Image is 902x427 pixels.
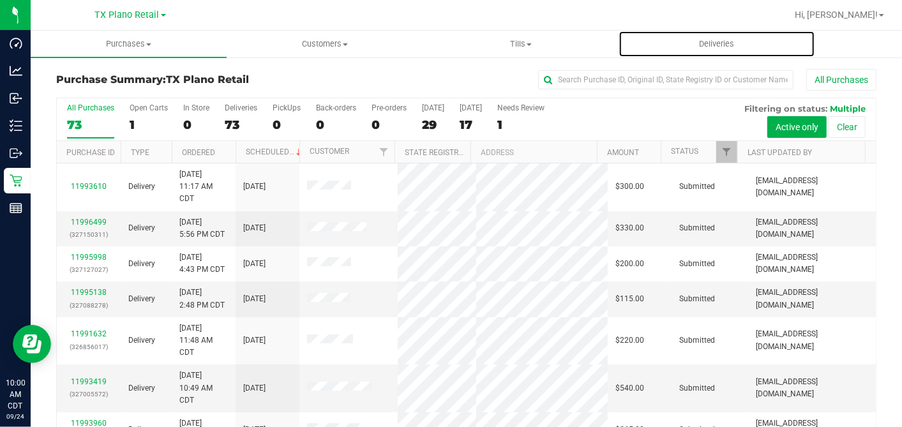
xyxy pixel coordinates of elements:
[310,147,349,156] a: Customer
[67,117,114,132] div: 73
[679,181,715,193] span: Submitted
[243,181,266,193] span: [DATE]
[372,117,407,132] div: 0
[10,174,22,187] inline-svg: Retail
[179,322,228,359] span: [DATE] 11:48 AM CDT
[10,64,22,77] inline-svg: Analytics
[756,216,868,241] span: [EMAIL_ADDRESS][DOMAIN_NAME]
[179,370,228,407] span: [DATE] 10:49 AM CDT
[679,382,715,394] span: Submitted
[128,293,155,305] span: Delivery
[460,103,482,112] div: [DATE]
[679,293,715,305] span: Submitted
[671,147,698,156] a: Status
[31,31,227,57] a: Purchases
[423,31,619,57] a: Tills
[71,182,107,191] a: 11993610
[422,103,444,112] div: [DATE]
[470,141,597,163] th: Address
[497,117,545,132] div: 1
[243,334,266,347] span: [DATE]
[179,216,225,241] span: [DATE] 5:56 PM CDT
[130,117,168,132] div: 1
[756,328,868,352] span: [EMAIL_ADDRESS][DOMAIN_NAME]
[225,117,257,132] div: 73
[227,31,423,57] a: Customers
[179,287,225,311] span: [DATE] 2:48 PM CDT
[372,103,407,112] div: Pre-orders
[64,388,113,400] p: (327005572)
[619,31,815,57] a: Deliveries
[128,334,155,347] span: Delivery
[71,329,107,338] a: 11991632
[460,117,482,132] div: 17
[246,147,304,156] a: Scheduled
[679,258,715,270] span: Submitted
[31,38,227,50] span: Purchases
[538,70,793,89] input: Search Purchase ID, Original ID, State Registry ID or Customer Name...
[130,103,168,112] div: Open Carts
[682,38,751,50] span: Deliveries
[273,103,301,112] div: PickUps
[748,148,812,157] a: Last Updated By
[795,10,878,20] span: Hi, [PERSON_NAME]!
[756,175,868,199] span: [EMAIL_ADDRESS][DOMAIN_NAME]
[756,251,868,276] span: [EMAIL_ADDRESS][DOMAIN_NAME]
[179,169,228,206] span: [DATE] 11:17 AM CDT
[767,116,827,138] button: Active only
[273,117,301,132] div: 0
[182,148,215,157] a: Ordered
[615,334,644,347] span: $220.00
[10,92,22,105] inline-svg: Inbound
[71,253,107,262] a: 11995998
[756,287,868,311] span: [EMAIL_ADDRESS][DOMAIN_NAME]
[183,103,209,112] div: In Store
[225,103,257,112] div: Deliveries
[373,141,395,163] a: Filter
[183,117,209,132] div: 0
[131,148,149,157] a: Type
[128,222,155,234] span: Delivery
[64,341,113,353] p: (326856017)
[13,325,51,363] iframe: Resource center
[6,377,25,412] p: 10:00 AM CDT
[128,382,155,394] span: Delivery
[497,103,545,112] div: Needs Review
[66,148,115,157] a: Purchase ID
[615,382,644,394] span: $540.00
[806,69,876,91] button: All Purchases
[64,264,113,276] p: (327127027)
[829,116,866,138] button: Clear
[128,181,155,193] span: Delivery
[10,119,22,132] inline-svg: Inventory
[716,141,737,163] a: Filter
[423,38,618,50] span: Tills
[64,299,113,311] p: (327088278)
[679,334,715,347] span: Submitted
[679,222,715,234] span: Submitted
[243,222,266,234] span: [DATE]
[71,377,107,386] a: 11993419
[56,74,329,86] h3: Purchase Summary:
[71,288,107,297] a: 11995138
[756,376,868,400] span: [EMAIL_ADDRESS][DOMAIN_NAME]
[316,117,356,132] div: 0
[316,103,356,112] div: Back-orders
[10,37,22,50] inline-svg: Dashboard
[243,258,266,270] span: [DATE]
[243,293,266,305] span: [DATE]
[243,382,266,394] span: [DATE]
[6,412,25,421] p: 09/24
[615,293,644,305] span: $115.00
[422,117,444,132] div: 29
[227,38,422,50] span: Customers
[64,228,113,241] p: (327150311)
[71,218,107,227] a: 11996499
[615,258,644,270] span: $200.00
[615,181,644,193] span: $300.00
[67,103,114,112] div: All Purchases
[405,148,472,157] a: State Registry ID
[128,258,155,270] span: Delivery
[607,148,639,157] a: Amount
[615,222,644,234] span: $330.00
